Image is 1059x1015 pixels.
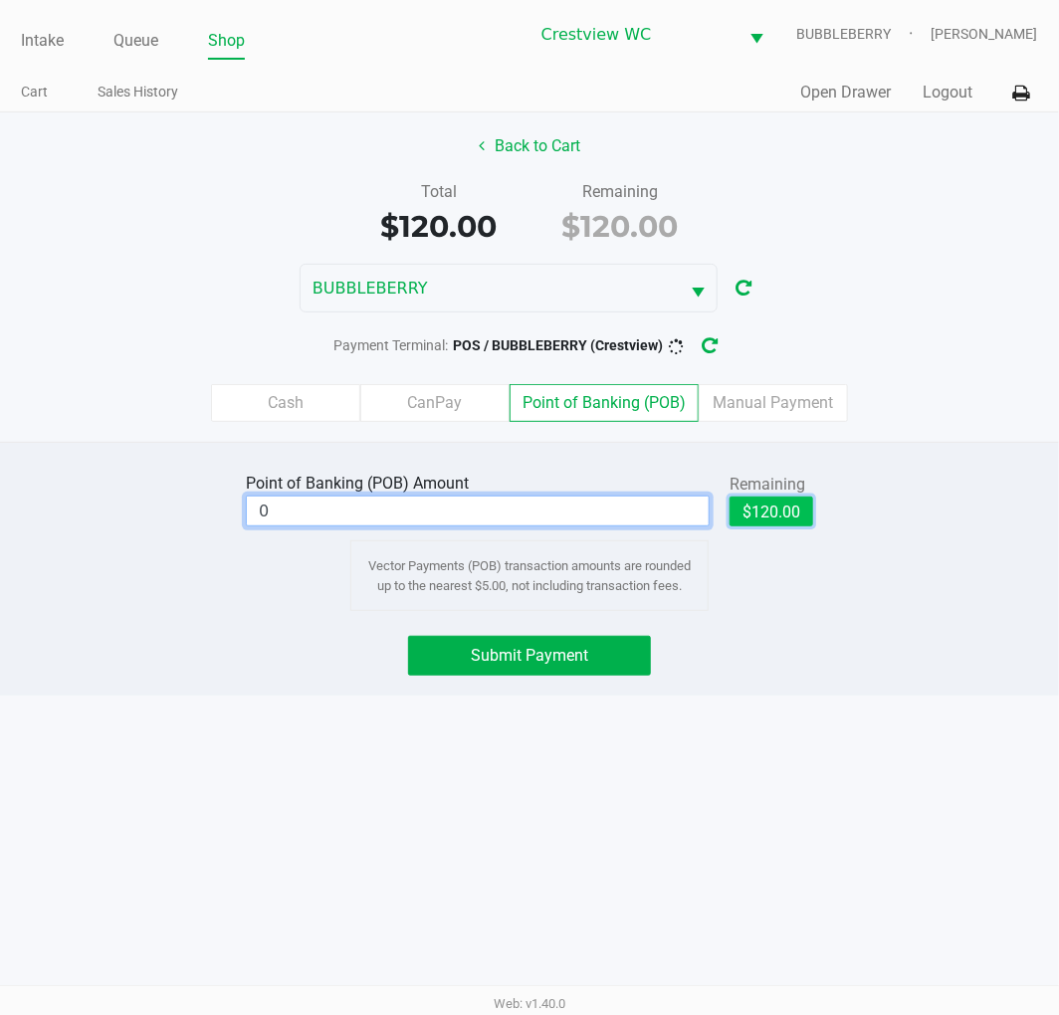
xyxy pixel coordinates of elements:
label: Manual Payment [699,384,848,422]
a: Sales History [98,80,178,104]
a: Queue [113,27,158,55]
span: Crestview WC [541,23,727,47]
button: Select [739,11,776,58]
span: Submit Payment [471,646,588,665]
div: Vector Payments (POB) transaction amounts are rounded up to the nearest $5.00, not including tran... [350,540,709,611]
span: POS / BUBBLEBERRY (Crestview) [453,337,663,353]
button: Open Drawer [801,81,892,104]
span: [PERSON_NAME] [932,24,1038,45]
span: Web: v1.40.0 [494,996,565,1011]
button: $120.00 [730,497,813,526]
button: Logout [924,81,973,104]
div: $120.00 [544,204,696,249]
button: Select [679,265,717,311]
button: Back to Cart [466,127,593,165]
span: BUBBLEBERRY [313,277,667,301]
div: Remaining [544,180,696,204]
div: Point of Banking (POB) Amount [246,472,477,496]
span: BUBBLEBERRY [797,24,932,45]
label: CanPay [360,384,510,422]
label: Point of Banking (POB) [510,384,699,422]
div: $120.00 [363,204,515,249]
a: Shop [208,27,245,55]
a: Intake [21,27,64,55]
button: Submit Payment [408,636,651,676]
a: Cart [21,80,48,104]
div: Total [363,180,515,204]
label: Cash [211,384,360,422]
span: Payment Terminal: [333,337,448,353]
div: Remaining [730,473,813,497]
